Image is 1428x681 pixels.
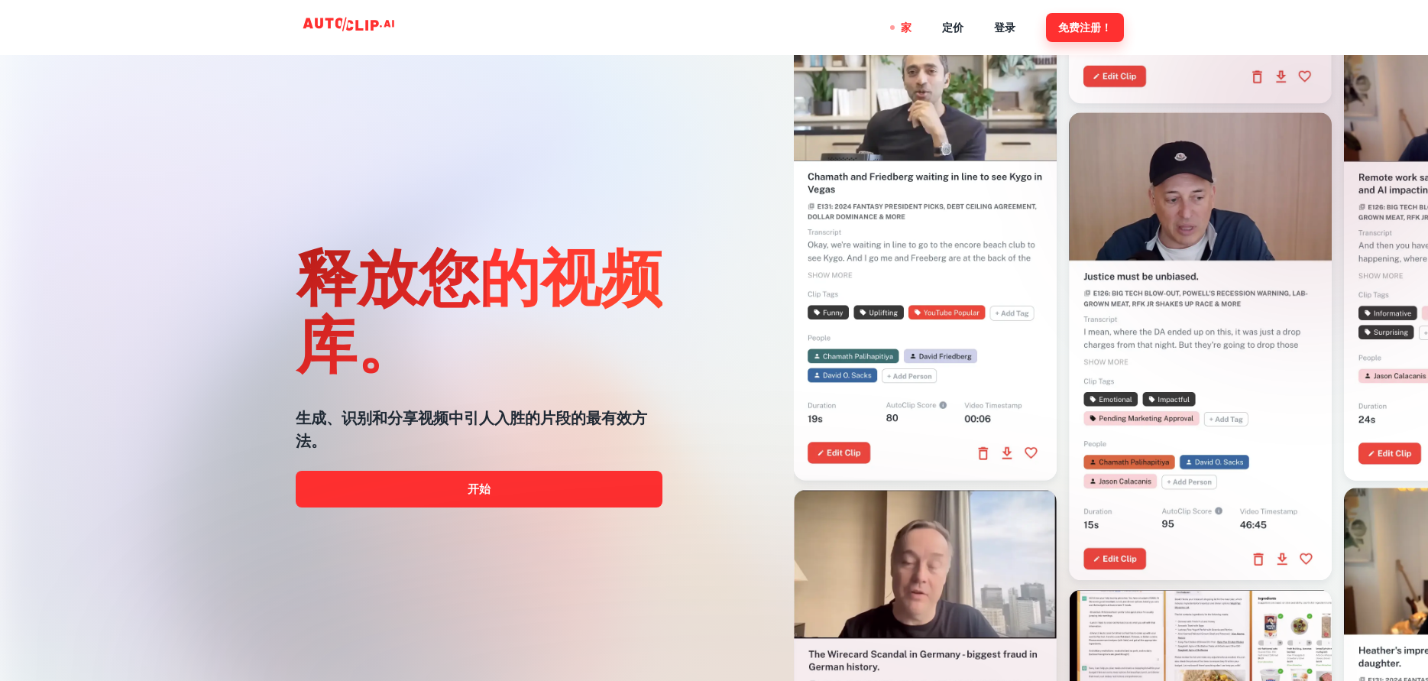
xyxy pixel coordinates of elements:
[994,22,1015,34] font: 登录
[468,482,491,495] font: 开始
[901,22,912,34] font: 家
[296,409,647,450] font: 生成、识别和分享视频中引人入胜的片段的最有效方法。
[942,22,963,34] font: 定价
[296,471,662,508] a: 开始
[296,238,662,379] font: 释放您的视频库。
[1058,22,1112,34] font: 免费注册！
[1046,13,1124,41] button: 免费注册！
